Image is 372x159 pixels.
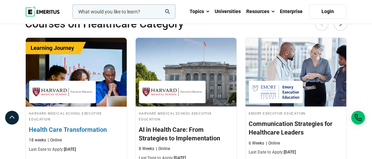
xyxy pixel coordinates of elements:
span: [DATE] [64,147,76,152]
h4: Harvard Medical School Executive Education [139,110,233,122]
button: Previous [315,17,329,31]
p: 8 Weeks [139,146,155,152]
h4: Harvard Medical School Executive Education [29,110,123,122]
h3: AI in Health Care: From Strategies to Implementation [139,125,233,142]
span: [DATE] [284,150,296,155]
h3: Communication Strategies for Healthcare Leaders [249,119,343,137]
button: Next [334,17,348,31]
p: Online [156,146,170,152]
p: Online [266,140,280,146]
a: Healthcare Course by Emory Executive Education - August 22, 2025 Emory Executive Education Emory ... [246,38,347,159]
p: Last Date to Apply: [29,147,123,152]
p: Last Date to Apply: [249,149,343,155]
a: Healthcare Course by Harvard Medical School Executive Education - August 21, 2025 Harvard Medical... [26,38,127,156]
img: Harvard Medical School Executive Education [143,84,202,100]
img: Health Care Transformation | Online Healthcare Course [21,34,132,110]
input: woocommerce-product-search-field-0 [72,4,176,19]
p: Online [48,137,62,143]
h3: Health Care Transformation [29,125,123,134]
p: 18 weeks [29,137,46,143]
img: AI in Health Care: From Strategies to Implementation | Online Healthcare Course [136,38,237,107]
img: Communication Strategies for Healthcare Leaders | Online Healthcare Course [246,38,347,107]
h4: Emory Executive Education [249,110,343,116]
img: Harvard Medical School Executive Education [33,84,92,100]
a: Login [309,4,347,19]
p: 6 Weeks [249,140,264,146]
img: Emory Executive Education [252,84,300,100]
